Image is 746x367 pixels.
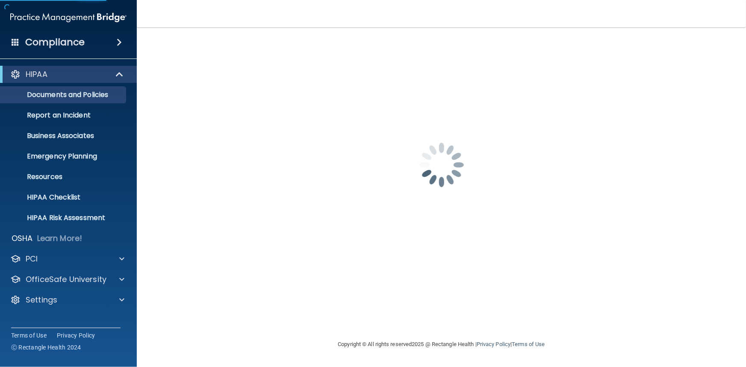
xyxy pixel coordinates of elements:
a: PCI [10,254,124,264]
p: OSHA [12,233,33,244]
a: Terms of Use [11,331,47,340]
a: HIPAA [10,69,124,79]
p: Settings [26,295,57,305]
a: Terms of Use [512,341,545,347]
p: HIPAA Checklist [6,193,122,202]
p: Business Associates [6,132,122,140]
p: HIPAA Risk Assessment [6,214,122,222]
p: Report an Incident [6,111,122,120]
p: PCI [26,254,38,264]
p: Resources [6,173,122,181]
p: OfficeSafe University [26,274,106,285]
a: Settings [10,295,124,305]
h4: Compliance [25,36,85,48]
p: HIPAA [26,69,47,79]
p: Learn More! [37,233,83,244]
div: Copyright © All rights reserved 2025 @ Rectangle Health | | [286,331,598,358]
p: Documents and Policies [6,91,122,99]
img: PMB logo [10,9,127,26]
a: OfficeSafe University [10,274,124,285]
a: Privacy Policy [477,341,510,347]
img: spinner.e123f6fc.gif [399,122,484,208]
a: Privacy Policy [57,331,95,340]
span: Ⓒ Rectangle Health 2024 [11,343,81,352]
p: Emergency Planning [6,152,122,161]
